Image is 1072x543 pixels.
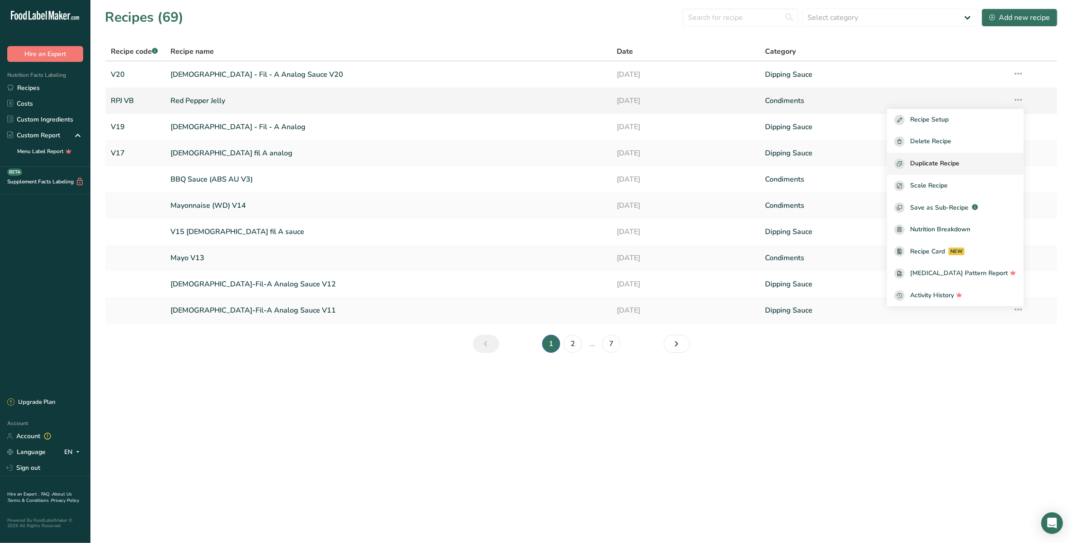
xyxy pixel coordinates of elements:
div: Powered By FoodLabelMaker © 2025 All Rights Reserved [7,518,83,529]
a: [DEMOGRAPHIC_DATA]-Fil-A Analog Sauce V12 [170,275,605,294]
a: [DATE] [617,275,755,294]
button: Add new recipe [982,9,1058,27]
a: Language [7,444,46,460]
div: BETA [7,169,22,176]
button: Duplicate Recipe [887,153,1024,175]
a: Nutrition Breakdown [887,219,1024,241]
span: Recipe name [170,46,214,57]
a: [DATE] [617,65,755,84]
a: FAQ . [41,491,52,497]
a: [DATE] [617,222,755,241]
a: Dipping Sauce [765,144,1002,163]
a: Page 2. [564,335,582,353]
a: [DEMOGRAPHIC_DATA] - Fil - A Analog Sauce V20 [170,65,605,84]
div: NEW [949,248,964,255]
a: BBQ Sauce (ABS AU V3) [170,170,605,189]
a: Terms & Conditions . [8,497,51,504]
a: [DATE] [617,248,755,267]
a: Dipping Sauce [765,301,1002,320]
a: Condiments [765,196,1002,215]
a: Mayo V13 [170,248,605,267]
a: [DEMOGRAPHIC_DATA]-Fil-A Analog Sauce V11 [170,301,605,320]
a: Condiments [765,248,1002,267]
div: Upgrade Plan [7,398,55,407]
span: Scale Recipe [910,181,948,191]
a: Recipe Card NEW [887,241,1024,263]
a: Dipping Sauce [765,117,1002,136]
button: Activity History [887,285,1024,307]
span: Recipe code [111,47,158,56]
a: Mayonnaise (WD) V14 [170,196,605,215]
span: Duplicate Recipe [910,159,959,169]
a: [MEDICAL_DATA] Pattern Report [887,262,1024,285]
span: Save as Sub-Recipe [910,203,968,212]
h1: Recipes (69) [105,7,184,28]
a: [DEMOGRAPHIC_DATA] fil A analog [170,144,605,163]
a: Privacy Policy [51,497,79,504]
input: Search for recipe [683,9,798,27]
a: V20 [111,65,160,84]
a: Red Pepper Jelly [170,91,605,110]
a: Dipping Sauce [765,275,1002,294]
a: Condiments [765,91,1002,110]
div: Custom Report [7,131,60,140]
a: [DATE] [617,91,755,110]
button: Recipe Setup [887,109,1024,131]
a: About Us . [7,491,72,504]
a: Hire an Expert . [7,491,39,497]
a: [DATE] [617,196,755,215]
a: [DATE] [617,170,755,189]
a: V19 [111,117,160,136]
span: Delete Recipe [910,136,951,147]
a: Dipping Sauce [765,222,1002,241]
button: Hire an Expert [7,46,83,62]
button: Delete Recipe [887,131,1024,153]
div: Add new recipe [989,12,1050,23]
a: [DATE] [617,117,755,136]
a: Condiments [765,170,1002,189]
a: Dipping Sauce [765,65,1002,84]
a: [DATE] [617,144,755,163]
a: Previous page [473,335,499,353]
span: Category [765,46,796,57]
div: EN [64,447,83,458]
a: [DATE] [617,301,755,320]
span: Recipe Card [910,247,945,256]
a: Next page [664,335,690,353]
a: V15 [DEMOGRAPHIC_DATA] fil A sauce [170,222,605,241]
a: [DEMOGRAPHIC_DATA] - Fil - A Analog [170,117,605,136]
a: RPJ VB [111,91,160,110]
a: V17 [111,144,160,163]
a: Page 7. [602,335,620,353]
span: Date [617,46,633,57]
button: Save as Sub-Recipe [887,197,1024,219]
span: Recipe Setup [910,115,949,125]
span: Activity History [910,290,954,301]
span: [MEDICAL_DATA] Pattern Report [910,268,1008,279]
span: Nutrition Breakdown [910,225,970,235]
div: Open Intercom Messenger [1041,512,1063,534]
button: Scale Recipe [887,175,1024,197]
